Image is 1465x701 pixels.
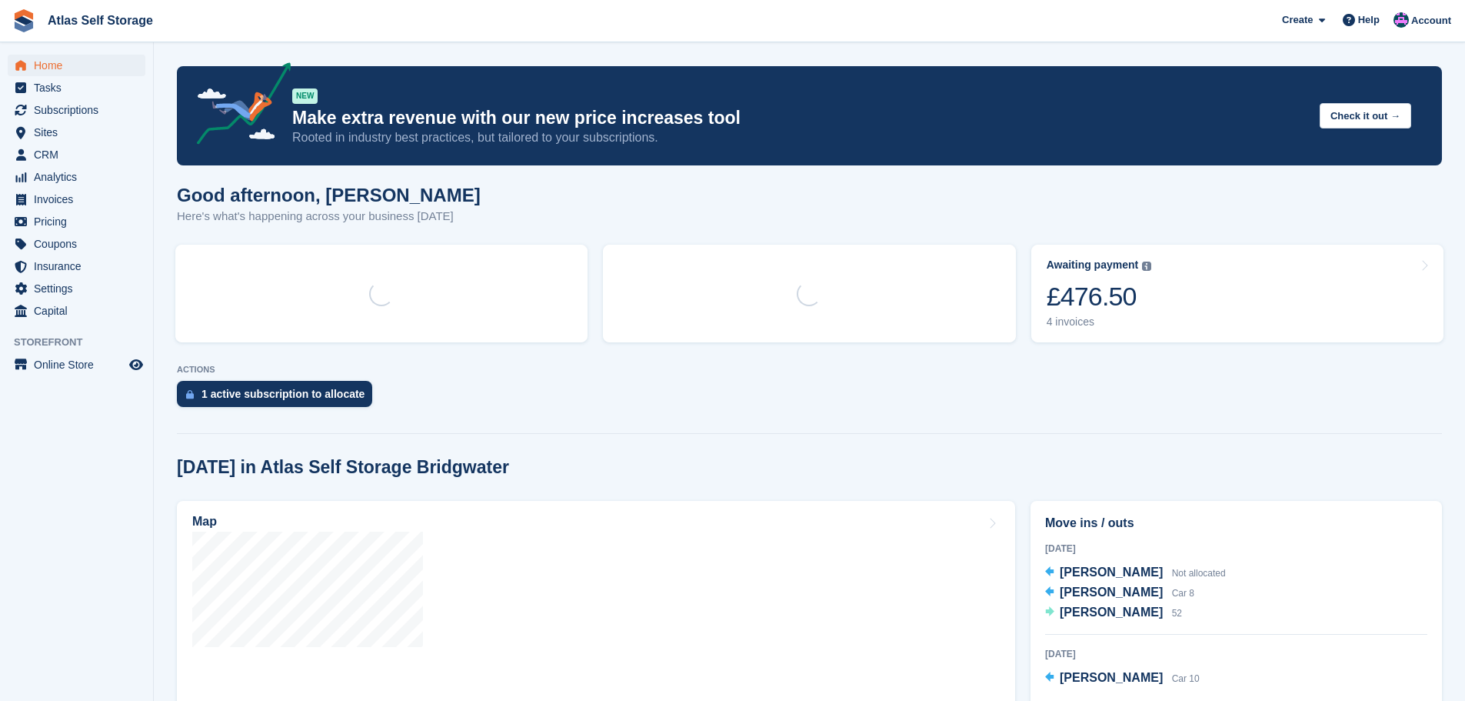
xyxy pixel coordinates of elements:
[8,166,145,188] a: menu
[1060,566,1163,579] span: [PERSON_NAME]
[34,55,126,76] span: Home
[8,255,145,277] a: menu
[34,255,126,277] span: Insurance
[1358,12,1380,28] span: Help
[34,211,126,232] span: Pricing
[1031,245,1443,342] a: Awaiting payment £476.50 4 invoices
[184,62,291,150] img: price-adjustments-announcement-icon-8257ccfd72463d97f412b2fc003d46551f7dbcb40ab6d574587a9cd5c0d94...
[1060,606,1163,619] span: [PERSON_NAME]
[1142,262,1151,271] img: icon-info-grey-7440780725fd019a000dd9b08b2336e03edf1995a4989e88bcd33f0948082b44.svg
[8,144,145,165] a: menu
[1045,542,1427,556] div: [DATE]
[1045,669,1200,689] a: [PERSON_NAME] Car 10
[1047,259,1139,272] div: Awaiting payment
[177,208,481,225] p: Here's what's happening across your business [DATE]
[34,189,126,210] span: Invoices
[34,99,126,121] span: Subscriptions
[8,189,145,210] a: menu
[1045,647,1427,661] div: [DATE]
[34,122,126,143] span: Sites
[1045,603,1182,623] a: [PERSON_NAME] 52
[8,122,145,143] a: menu
[1047,315,1152,329] div: 4 invoices
[1045,583,1194,603] a: [PERSON_NAME] Car 8
[192,515,217,529] h2: Map
[14,335,153,350] span: Storefront
[34,166,126,188] span: Analytics
[201,388,365,400] div: 1 active subscription to allocate
[1282,12,1313,28] span: Create
[8,278,145,299] a: menu
[1060,586,1163,599] span: [PERSON_NAME]
[292,129,1307,146] p: Rooted in industry best practices, but tailored to your subscriptions.
[1045,563,1226,583] a: [PERSON_NAME] Not allocated
[1172,673,1200,684] span: Car 10
[34,300,126,322] span: Capital
[12,9,35,32] img: stora-icon-8386f47178a22dfd0bd8f6a31ec36ba5ce8667c1dd55bd0f319d3a0aa187defe.svg
[1172,568,1226,579] span: Not allocated
[177,381,380,415] a: 1 active subscription to allocate
[42,8,159,33] a: Atlas Self Storage
[1047,281,1152,312] div: £476.50
[34,278,126,299] span: Settings
[1411,13,1451,28] span: Account
[1172,608,1182,619] span: 52
[1393,12,1409,28] img: Ryan Carroll
[8,300,145,322] a: menu
[34,144,126,165] span: CRM
[177,457,509,478] h2: [DATE] in Atlas Self Storage Bridgwater
[1045,514,1427,532] h2: Move ins / outs
[1060,671,1163,684] span: [PERSON_NAME]
[8,233,145,255] a: menu
[177,365,1442,375] p: ACTIONS
[292,107,1307,129] p: Make extra revenue with our new price increases tool
[34,233,126,255] span: Coupons
[127,356,145,374] a: Preview store
[8,354,145,376] a: menu
[34,354,126,376] span: Online Store
[8,211,145,232] a: menu
[292,88,318,104] div: NEW
[34,77,126,98] span: Tasks
[8,99,145,121] a: menu
[1172,588,1194,599] span: Car 8
[177,185,481,205] h1: Good afternoon, [PERSON_NAME]
[1320,103,1411,129] button: Check it out →
[8,55,145,76] a: menu
[8,77,145,98] a: menu
[186,389,194,399] img: active_subscription_to_allocate_icon-d502201f5373d7db506a760aba3b589e785aa758c864c3986d89f69b8ff3...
